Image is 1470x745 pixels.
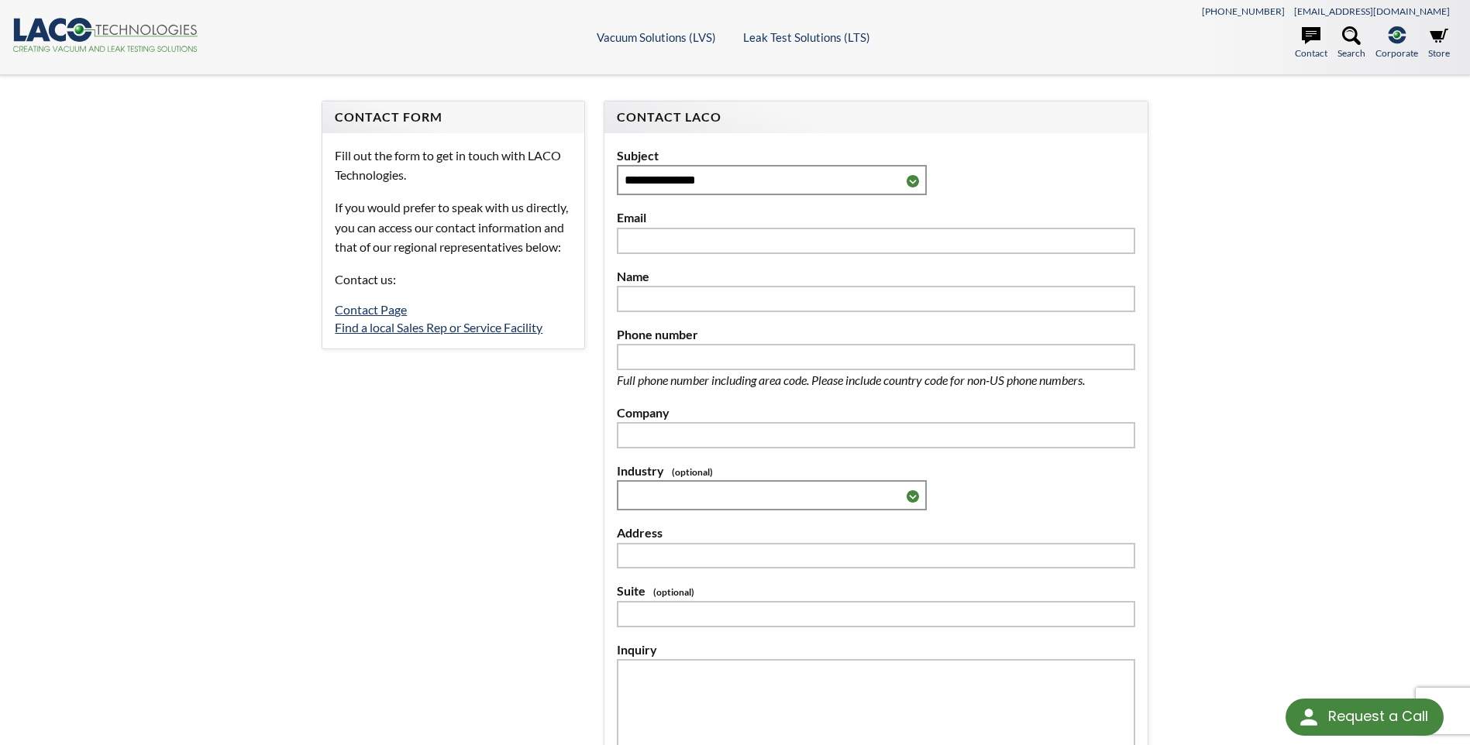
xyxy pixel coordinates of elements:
[617,208,1135,228] label: Email
[1296,705,1321,730] img: round button
[617,370,1135,390] p: Full phone number including area code. Please include country code for non-US phone numbers.
[1337,26,1365,60] a: Search
[335,109,571,125] h4: Contact Form
[335,270,571,290] p: Contact us:
[617,640,1135,660] label: Inquiry
[743,30,870,44] a: Leak Test Solutions (LTS)
[1202,5,1285,17] a: [PHONE_NUMBER]
[1295,26,1327,60] a: Contact
[335,146,571,185] p: Fill out the form to get in touch with LACO Technologies.
[617,324,1135,345] label: Phone number
[1294,5,1450,17] a: [EMAIL_ADDRESS][DOMAIN_NAME]
[617,266,1135,287] label: Name
[1328,699,1428,734] div: Request a Call
[1428,26,1450,60] a: Store
[335,320,542,335] a: Find a local Sales Rep or Service Facility
[1286,699,1444,736] div: Request a Call
[1375,46,1418,60] span: Corporate
[617,461,1135,481] label: Industry
[335,302,407,317] a: Contact Page
[617,403,1135,423] label: Company
[617,146,1135,166] label: Subject
[597,30,716,44] a: Vacuum Solutions (LVS)
[335,197,571,257] p: If you would prefer to speak with us directly, you can access our contact information and that of...
[617,109,1135,125] h4: Contact LACO
[617,581,1135,601] label: Suite
[617,523,1135,543] label: Address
